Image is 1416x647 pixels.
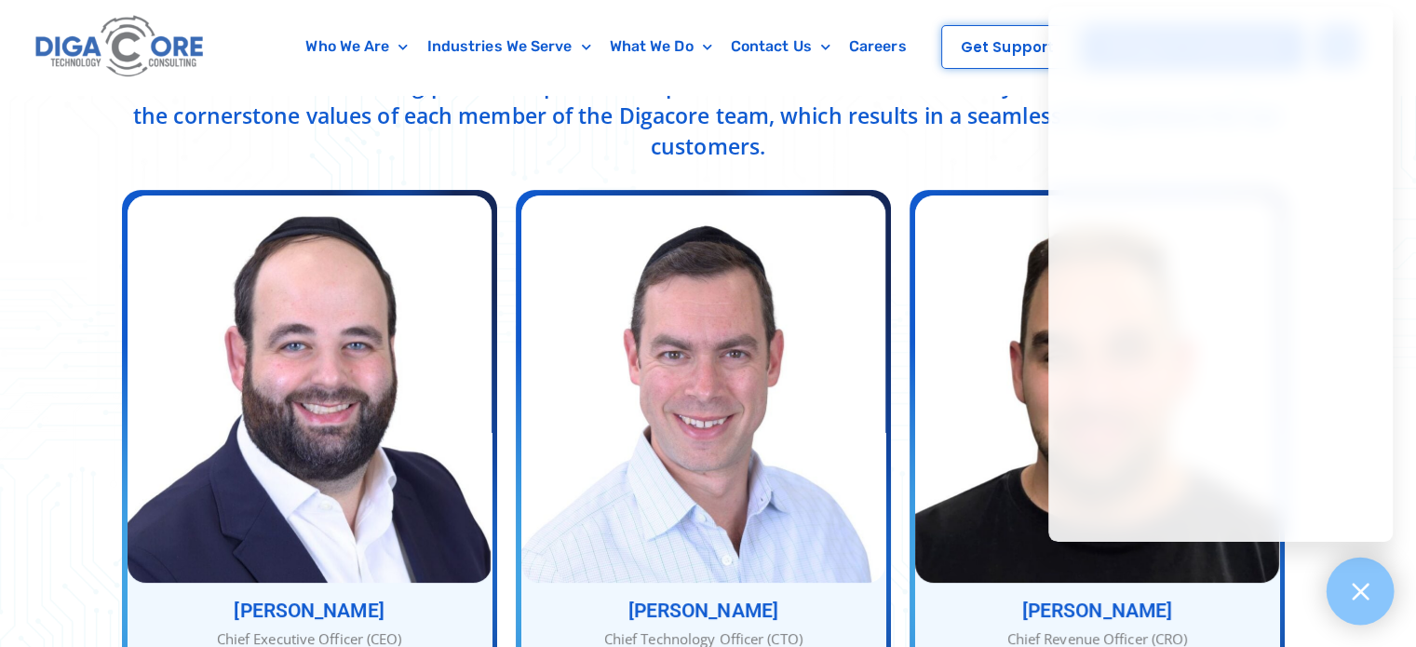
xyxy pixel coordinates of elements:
h3: [PERSON_NAME] [521,601,885,621]
a: Who We Are [296,25,417,68]
iframe: Chatgenie Messenger [1048,7,1393,542]
img: Digacore logo 1 [31,9,209,85]
a: Industries We Serve [418,25,600,68]
h3: [PERSON_NAME] [915,601,1279,621]
a: Contact Us [721,25,840,68]
img: Jacob Berezin - Chief Revenue Officer (CRO) [915,195,1279,583]
p: With many combined years of experience, [PERSON_NAME], [PERSON_NAME], and [PERSON_NAME], along wi... [113,39,1304,162]
a: Careers [840,25,916,68]
img: Abe-Kramer - Chief Executive Officer (CEO) [128,195,492,583]
a: Get Support [941,25,1073,69]
h3: [PERSON_NAME] [128,601,492,621]
nav: Menu [284,25,928,68]
span: Get Support [961,40,1054,54]
a: What We Do [600,25,721,68]
img: Nathan Berger - Chief Technology Officer (CTO) [521,195,885,583]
